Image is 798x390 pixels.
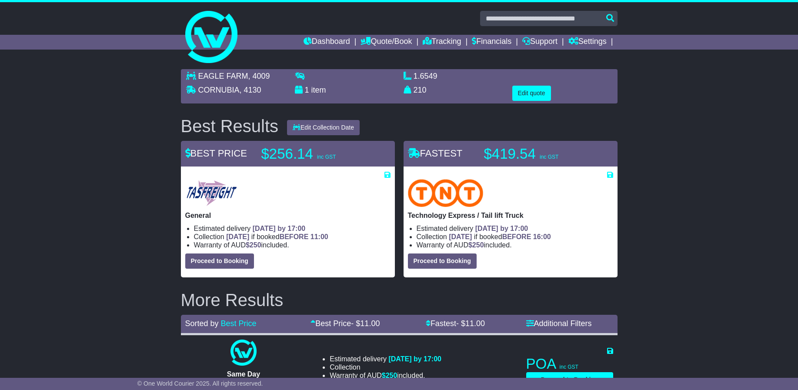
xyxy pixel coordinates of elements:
span: BEFORE [280,233,309,240]
span: - $ [456,319,485,328]
a: Settings [568,35,607,50]
span: © One World Courier 2025. All rights reserved. [137,380,263,387]
span: [DATE] [226,233,249,240]
span: 210 [414,86,427,94]
span: 11.00 [465,319,485,328]
a: Support [522,35,558,50]
button: Proceed to Booking [408,253,477,269]
span: inc GST [560,364,578,370]
span: $ [382,372,397,379]
span: 11:00 [311,233,328,240]
span: $ [246,241,261,249]
p: $419.54 [484,145,593,163]
li: Collection [330,363,441,371]
span: [DATE] by 17:00 [475,225,528,232]
p: General [185,211,391,220]
span: [DATE] by 17:00 [253,225,306,232]
h2: More Results [181,290,618,310]
img: Tasfreight: General [185,179,238,207]
a: Tracking [423,35,461,50]
a: Financials [472,35,511,50]
span: item [311,86,326,94]
button: Proceed to Booking [185,253,254,269]
span: FASTEST [408,148,463,159]
span: inc GST [317,154,336,160]
span: BEFORE [502,233,531,240]
span: BEST PRICE [185,148,247,159]
li: Estimated delivery [330,355,441,363]
a: Quote/Book [361,35,412,50]
li: Warranty of AUD included. [194,241,391,249]
a: Fastest- $11.00 [426,319,485,328]
div: Best Results [177,117,283,136]
span: [DATE] by 17:00 [388,355,441,363]
p: Technology Express / Tail lift Truck [408,211,613,220]
img: One World Courier: Same Day Nationwide(quotes take 0.5-1 hour) [230,340,257,366]
li: Collection [194,233,391,241]
span: - $ [351,319,380,328]
span: 1.6549 [414,72,437,80]
p: POA [526,355,613,373]
span: EAGLE FARM [198,72,248,80]
button: Edit quote [512,86,551,101]
a: Additional Filters [526,319,592,328]
button: Edit Collection Date [287,120,360,135]
img: TNT Domestic: Technology Express / Tail lift Truck [408,179,484,207]
span: 250 [386,372,397,379]
li: Warranty of AUD included. [417,241,613,249]
button: Proceed to Booking [526,372,613,387]
a: Best Price [221,319,257,328]
li: Estimated delivery [194,224,391,233]
li: Estimated delivery [417,224,613,233]
span: 1 [305,86,309,94]
li: Warranty of AUD included. [330,371,441,380]
span: 250 [472,241,484,249]
span: [DATE] [449,233,472,240]
span: inc GST [540,154,558,160]
span: CORNUBIA [198,86,240,94]
li: Collection [417,233,613,241]
span: 16:00 [533,233,551,240]
span: if booked [226,233,328,240]
span: , 4130 [240,86,261,94]
span: 250 [250,241,261,249]
span: , 4009 [248,72,270,80]
span: Sorted by [185,319,219,328]
span: $ [468,241,484,249]
p: $256.14 [261,145,370,163]
a: Best Price- $11.00 [311,319,380,328]
span: if booked [449,233,551,240]
a: Dashboard [304,35,350,50]
span: 11.00 [360,319,380,328]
